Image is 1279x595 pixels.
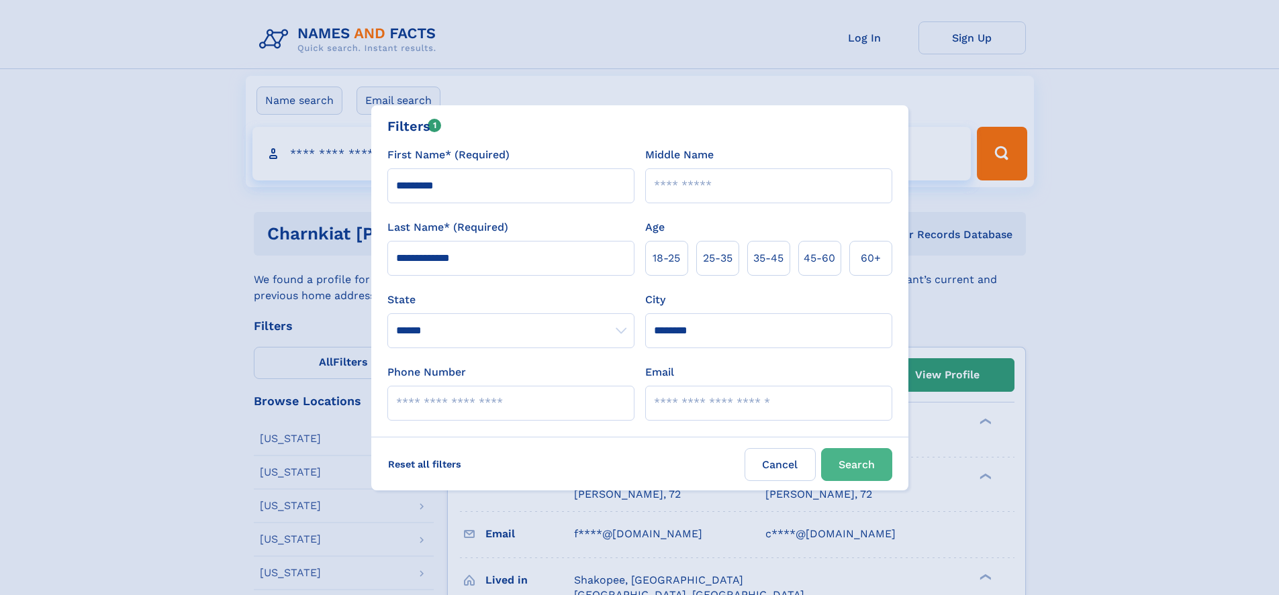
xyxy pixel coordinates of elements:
[821,448,892,481] button: Search
[804,250,835,266] span: 45‑60
[387,147,510,163] label: First Name* (Required)
[387,292,634,308] label: State
[645,292,665,308] label: City
[379,448,470,480] label: Reset all filters
[753,250,784,266] span: 35‑45
[645,219,665,235] label: Age
[645,364,674,380] label: Email
[645,147,714,163] label: Middle Name
[387,116,442,136] div: Filters
[703,250,732,266] span: 25‑35
[387,219,508,235] label: Last Name* (Required)
[745,448,816,481] label: Cancel
[653,250,680,266] span: 18‑25
[387,364,466,380] label: Phone Number
[861,250,881,266] span: 60+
